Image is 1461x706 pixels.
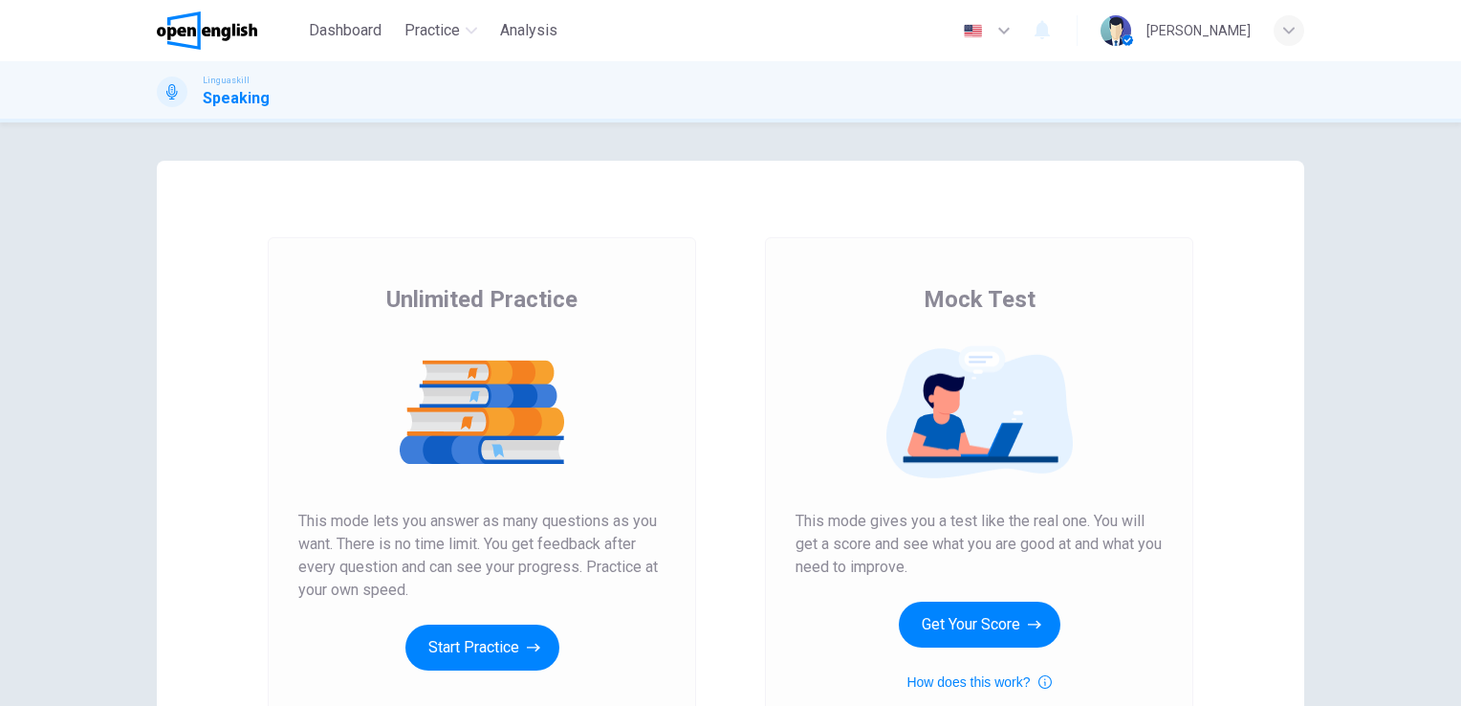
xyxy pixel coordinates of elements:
a: OpenEnglish logo [157,11,301,50]
button: Dashboard [301,13,389,48]
span: Linguaskill [203,74,250,87]
img: OpenEnglish logo [157,11,257,50]
div: [PERSON_NAME] [1146,19,1251,42]
button: Start Practice [405,625,559,671]
button: How does this work? [906,671,1051,694]
span: This mode lets you answer as many questions as you want. There is no time limit. You get feedback... [298,510,665,602]
button: Practice [397,13,485,48]
img: en [961,24,985,38]
button: Analysis [492,13,565,48]
span: Practice [404,19,460,42]
h1: Speaking [203,87,270,110]
img: Profile picture [1101,15,1131,46]
button: Get Your Score [899,602,1060,648]
span: Dashboard [309,19,382,42]
span: Unlimited Practice [386,284,578,315]
span: Mock Test [924,284,1036,315]
span: Analysis [500,19,557,42]
span: This mode gives you a test like the real one. You will get a score and see what you are good at a... [796,510,1163,579]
